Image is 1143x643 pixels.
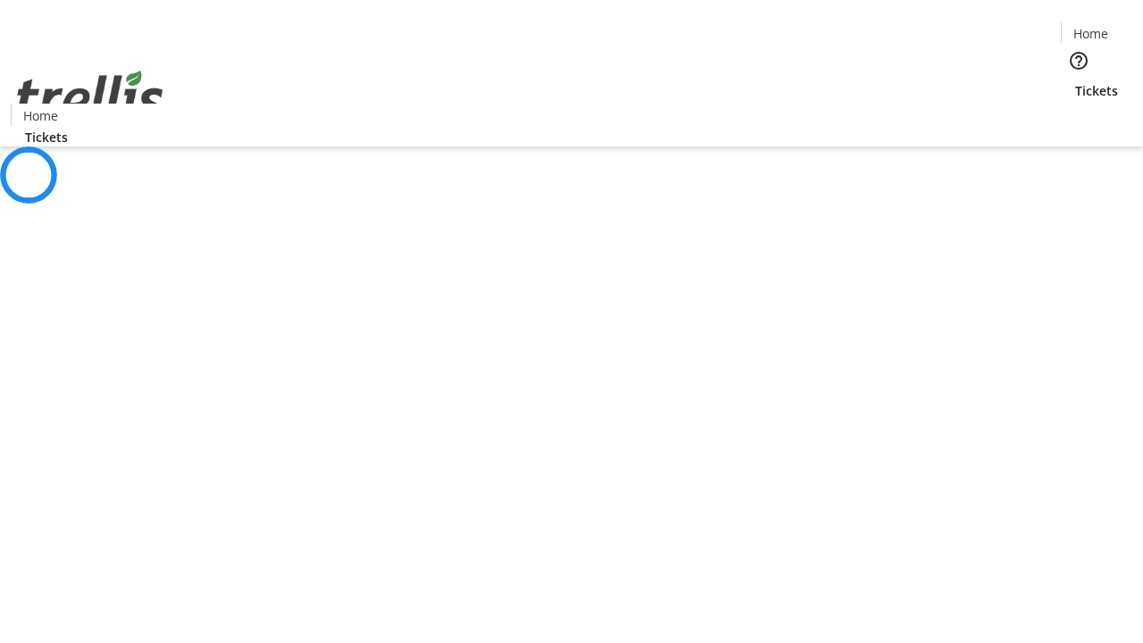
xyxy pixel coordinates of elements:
img: Orient E2E Organization ELzzEJYDvm's Logo [11,51,170,140]
span: Home [23,106,58,125]
a: Home [12,106,69,125]
a: Home [1062,24,1119,43]
span: Tickets [25,128,68,146]
a: Tickets [11,128,82,146]
span: Tickets [1075,81,1118,100]
button: Help [1061,43,1097,79]
span: Home [1073,24,1108,43]
a: Tickets [1061,81,1132,100]
button: Cart [1061,100,1097,136]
